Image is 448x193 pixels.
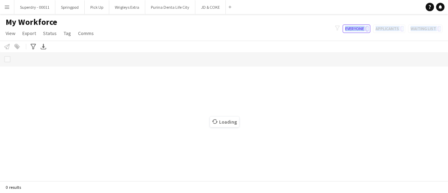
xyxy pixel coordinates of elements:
[22,30,36,36] span: Export
[3,29,18,38] a: View
[39,42,48,51] app-action-btn: Export XLSX
[43,30,57,36] span: Status
[14,0,55,14] button: Superdry - 00011
[6,17,57,27] span: My Workforce
[145,0,195,14] button: Purina Denta Life City
[75,29,97,38] a: Comms
[61,29,74,38] a: Tag
[343,25,370,33] button: Everyone0
[29,42,37,51] app-action-btn: Advanced filters
[64,30,71,36] span: Tag
[85,0,109,14] button: Pick Up
[78,30,94,36] span: Comms
[109,0,145,14] button: Wrigleys Extra
[55,0,85,14] button: Springpod
[365,26,369,32] span: 0
[20,29,39,38] a: Export
[6,30,15,36] span: View
[195,0,226,14] button: JD & COKE
[40,29,59,38] a: Status
[210,117,239,127] span: Loading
